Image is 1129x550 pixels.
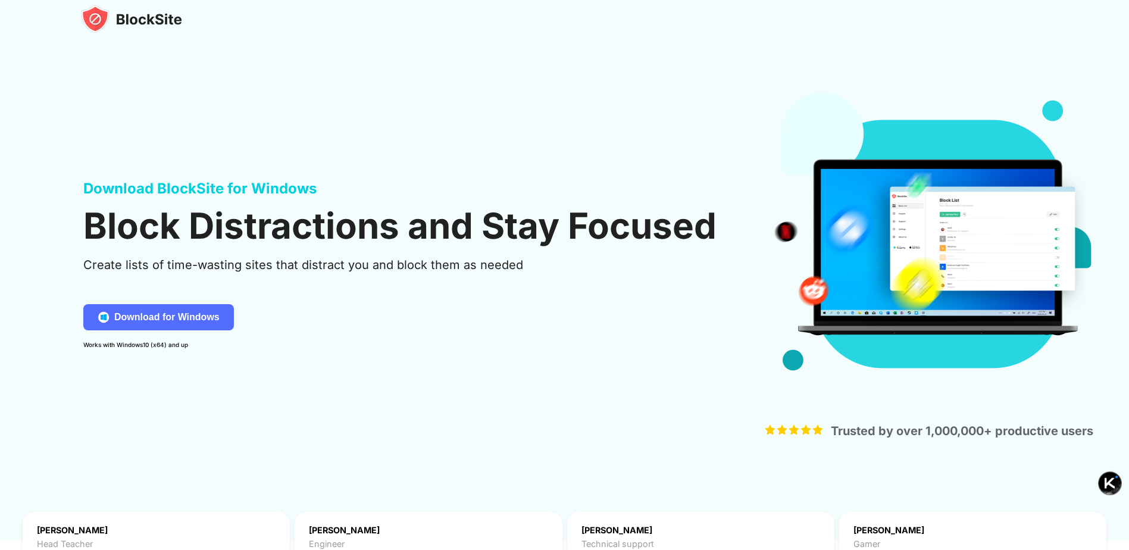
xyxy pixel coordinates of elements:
img: download_from_windows.svg [98,311,110,323]
div: [PERSON_NAME] [309,526,380,535]
img: desktop-blocksite [759,79,1098,410]
div: Engineer [309,539,380,549]
div: Create lists of time-wasting sites that distract you and block them as needed [83,254,523,276]
div: Works with Windows10 (x64) and up [83,340,188,349]
button: Download for Windows [83,304,234,330]
img: star1 [764,424,776,436]
div: Gamer [853,539,924,549]
div: [PERSON_NAME] [37,526,108,535]
div: Download BlockSite for Windows [83,179,317,198]
img: star4 [800,424,812,436]
div: [PERSON_NAME] [853,526,924,535]
div: Download for Windows [114,311,220,323]
img: star5 [812,424,824,436]
div: Technical support [581,539,654,549]
div: [PERSON_NAME] [581,526,654,535]
img: blocksite-icon-black.svg [81,5,182,33]
img: star3 [788,424,800,436]
div: Block Distractions and Stay Focused [83,204,717,247]
img: star2 [776,424,788,436]
div: Head Teacher [37,539,108,549]
div: Trusted by over 1,000,000+ productive users [831,424,1093,439]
